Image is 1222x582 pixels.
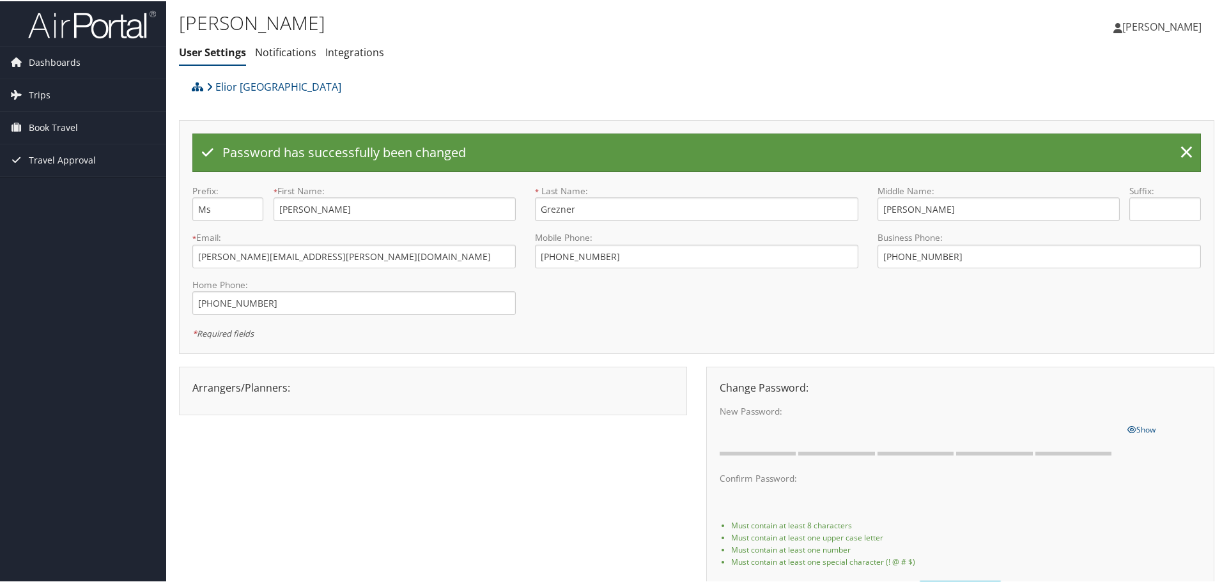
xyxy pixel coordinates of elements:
[325,44,384,58] a: Integrations
[731,530,1201,542] li: Must contain at least one upper case letter
[878,183,1120,196] label: Middle Name:
[192,277,516,290] label: Home Phone:
[206,73,341,98] a: Elior [GEOGRAPHIC_DATA]
[192,230,516,243] label: Email:
[720,471,1117,484] label: Confirm Password:
[535,183,858,196] label: Last Name:
[29,45,81,77] span: Dashboards
[29,78,50,110] span: Trips
[28,8,156,38] img: airportal-logo.png
[192,132,1201,171] div: Password has successfully been changed
[179,8,869,35] h1: [PERSON_NAME]
[731,555,1201,567] li: Must contain at least one special character (! @ # $)
[179,44,246,58] a: User Settings
[1113,6,1214,45] a: [PERSON_NAME]
[731,518,1201,530] li: Must contain at least 8 characters
[274,183,516,196] label: First Name:
[1122,19,1202,33] span: [PERSON_NAME]
[192,326,254,338] em: Required fields
[1129,183,1200,196] label: Suffix:
[1175,139,1198,164] a: ×
[535,230,858,243] label: Mobile Phone:
[183,379,683,394] div: Arrangers/Planners:
[720,404,1117,417] label: New Password:
[731,542,1201,555] li: Must contain at least one number
[1127,423,1156,434] span: Show
[878,230,1201,243] label: Business Phone:
[255,44,316,58] a: Notifications
[192,183,263,196] label: Prefix:
[29,111,78,142] span: Book Travel
[710,379,1210,394] div: Change Password:
[1127,420,1156,434] a: Show
[29,143,96,175] span: Travel Approval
